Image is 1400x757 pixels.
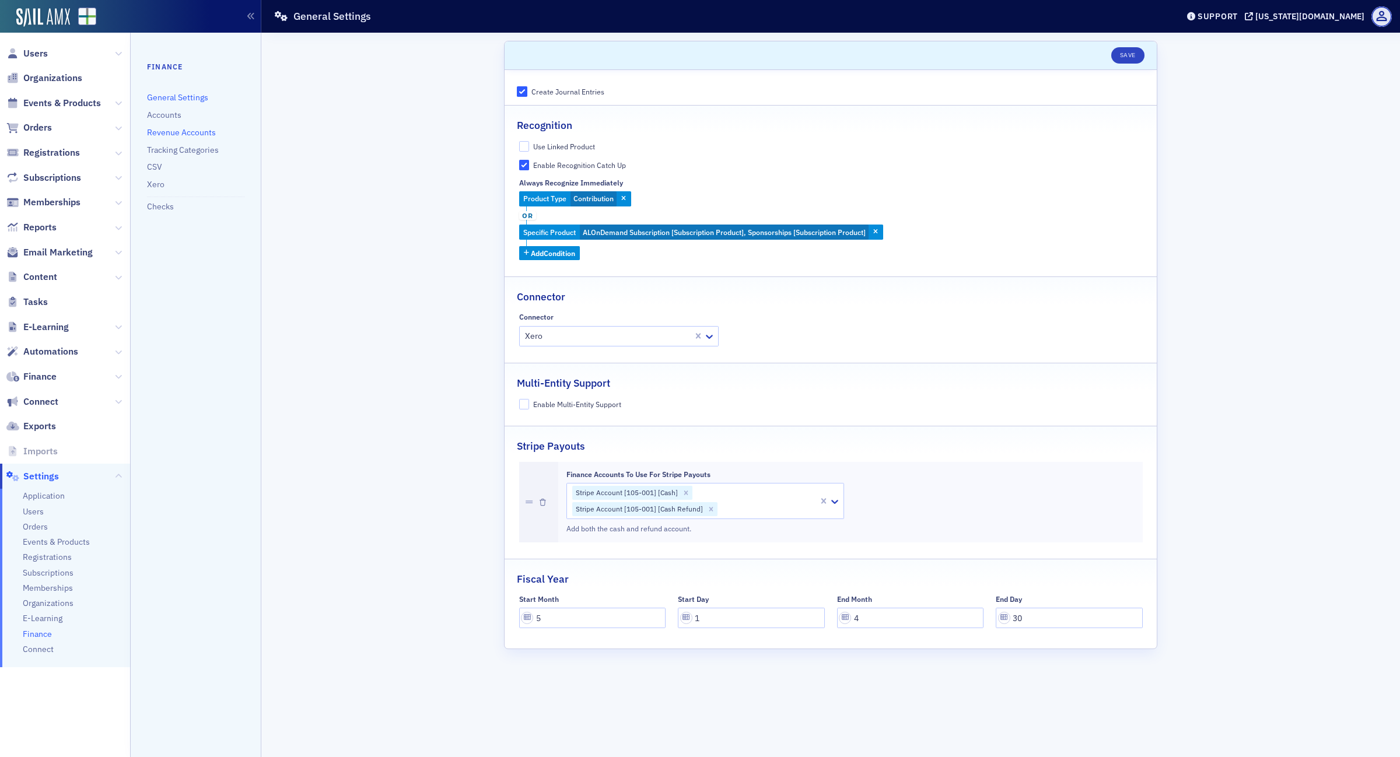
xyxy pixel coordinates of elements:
a: Revenue Accounts [147,127,216,138]
h2: Fiscal Year [517,572,569,587]
span: Settings [23,470,59,483]
div: Enable Multi-Entity Support [533,399,621,409]
button: Save [1111,47,1144,64]
a: Connect [23,644,54,655]
input: Enable Recognition Catch Up [519,160,530,170]
a: Reports [6,221,57,234]
span: Add Condition [531,248,575,258]
a: Tasks [6,296,48,309]
span: Automations [23,345,78,358]
span: Exports [23,420,56,433]
div: [US_STATE][DOMAIN_NAME] [1255,11,1364,22]
a: CSV [147,162,162,172]
span: Registrations [23,552,72,563]
a: Subscriptions [6,171,81,184]
span: ALOnDemand Subscription [Subscription Product], Sponsorships [Subscription Product] [583,227,866,237]
a: Organizations [6,72,82,85]
span: Contribution [573,194,614,203]
a: Finance [23,629,52,640]
span: Finance [23,370,57,383]
h4: Finance [147,61,244,72]
img: SailAMX [78,8,96,26]
div: ALOnDemand Subscription [Subscription Product], Sponsorships [Subscription Product] [519,225,883,240]
span: Subscriptions [23,171,81,184]
a: Finance [6,370,57,383]
div: Always Recognize Immediately [519,178,623,187]
div: Start Month [519,595,559,604]
div: Start Day [678,595,709,604]
h2: Recognition [517,118,572,133]
a: Memberships [6,196,80,209]
a: Orders [6,121,52,134]
div: Support [1198,11,1238,22]
a: Tracking Categories [147,145,219,155]
a: Content [6,271,57,283]
span: or [519,211,537,220]
div: End Day [996,595,1022,604]
span: Users [23,47,48,60]
span: Orders [23,121,52,134]
a: Accounts [147,110,181,120]
a: General Settings [147,92,208,103]
div: Stripe Account [105-001] [Cash Refund] [572,502,705,516]
div: Enable Recognition Catch Up [533,160,626,170]
a: Users [6,47,48,60]
a: Settings [6,470,59,483]
span: Profile [1371,6,1392,27]
span: Product Type [523,194,566,203]
div: Connector [519,313,554,321]
a: Events & Products [23,537,90,548]
input: Use Linked Product [519,141,530,152]
a: Checks [147,201,174,212]
div: Finance Accounts to use for Stripe Payouts [566,470,710,479]
a: Registrations [6,146,80,159]
span: Imports [23,445,58,458]
span: E-Learning [23,321,69,334]
h1: General Settings [293,9,371,23]
span: Registrations [23,146,80,159]
span: Content [23,271,57,283]
a: Orders [23,521,48,532]
h2: Connector [517,289,565,304]
span: Organizations [23,72,82,85]
div: Use Linked Product [533,142,595,152]
h2: Multi-Entity Support [517,376,610,391]
a: Subscriptions [23,567,73,579]
div: Remove Stripe Account [105-001] [Cash Refund] [705,502,717,516]
a: Exports [6,420,56,433]
a: Xero [147,179,164,190]
a: Automations [6,345,78,358]
a: Imports [6,445,58,458]
span: Specific Product [523,227,576,237]
span: Email Marketing [23,246,93,259]
button: [US_STATE][DOMAIN_NAME] [1245,12,1368,20]
a: Application [23,490,65,502]
a: Connect [6,395,58,408]
input: Create Journal Entries [517,86,527,97]
span: Memberships [23,196,80,209]
a: View Homepage [70,8,96,27]
div: Add both the cash and refund account. [566,523,845,534]
a: Organizations [23,598,73,609]
a: E-Learning [23,613,62,624]
a: Email Marketing [6,246,93,259]
a: Memberships [23,583,73,594]
a: Users [23,506,44,517]
button: AddCondition [519,246,580,261]
div: Stripe Account [105-001] [Cash] [572,486,680,500]
h2: Stripe Payouts [517,439,585,454]
span: Events & Products [23,97,101,110]
div: End Month [837,595,872,604]
input: Enable Multi-Entity Support [519,399,530,409]
a: E-Learning [6,321,69,334]
img: SailAMX [16,8,70,27]
button: or [519,206,537,225]
span: Tasks [23,296,48,309]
